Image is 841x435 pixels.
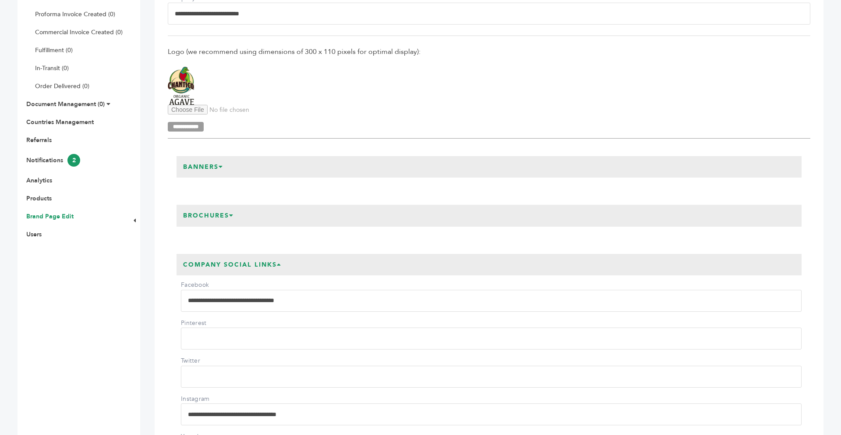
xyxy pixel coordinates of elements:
span: 2 [67,154,80,167]
a: Analytics [26,176,52,185]
a: Countries Management [26,118,94,126]
a: Products [26,194,52,203]
label: Facebook [181,281,242,289]
label: Pinterest [181,319,242,328]
a: Users [26,230,42,239]
a: Fulfillment (0) [35,46,73,54]
a: Order Delivered (0) [35,82,89,90]
h3: Brochures [177,205,240,227]
a: Referrals [26,136,52,144]
a: In-Transit (0) [35,64,69,72]
span: Logo (we recommend using dimensions of 300 x 110 pixels for optimal display): [168,47,810,57]
a: Proforma Invoice Created (0) [35,10,115,18]
h3: Company Social Links [177,254,288,276]
a: Document Management (0) [26,100,105,108]
img: CHANTICO AGAVE [168,67,194,105]
h3: Banners [177,156,230,178]
label: Twitter [181,357,242,365]
label: Instagram [181,395,242,403]
a: Brand Page Edit [26,212,74,221]
a: Notifications2 [26,156,80,164]
a: Commercial Invoice Created (0) [35,28,123,36]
